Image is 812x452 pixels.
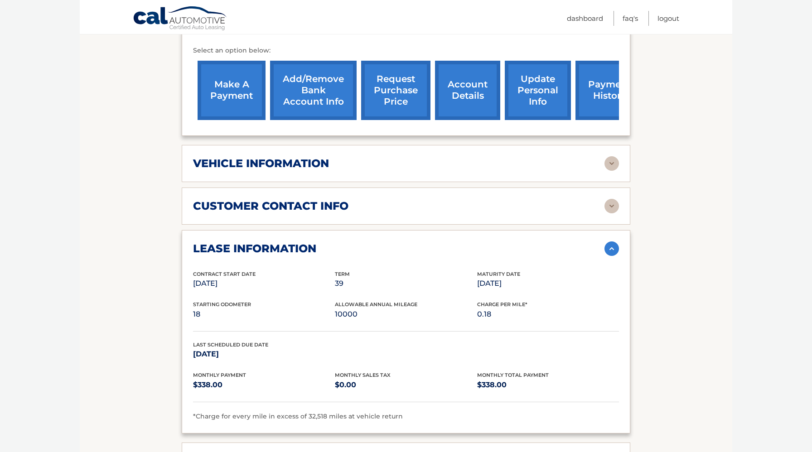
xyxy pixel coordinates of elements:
[193,412,403,420] span: *Charge for every mile in excess of 32,518 miles at vehicle return
[198,61,266,120] a: make a payment
[477,271,520,277] span: Maturity Date
[193,308,335,321] p: 18
[193,348,335,361] p: [DATE]
[193,277,335,290] p: [DATE]
[193,301,251,308] span: Starting Odometer
[604,156,619,171] img: accordion-rest.svg
[477,277,619,290] p: [DATE]
[193,379,335,391] p: $338.00
[335,372,391,378] span: Monthly Sales Tax
[133,6,228,32] a: Cal Automotive
[335,271,350,277] span: Term
[604,199,619,213] img: accordion-rest.svg
[575,61,643,120] a: payment history
[657,11,679,26] a: Logout
[335,379,477,391] p: $0.00
[193,199,348,213] h2: customer contact info
[567,11,603,26] a: Dashboard
[270,61,357,120] a: Add/Remove bank account info
[477,372,549,378] span: Monthly Total Payment
[335,301,417,308] span: Allowable Annual Mileage
[477,379,619,391] p: $338.00
[604,241,619,256] img: accordion-active.svg
[477,301,527,308] span: Charge Per Mile*
[193,341,268,348] span: Last Scheduled Due Date
[435,61,500,120] a: account details
[193,271,256,277] span: Contract Start Date
[623,11,638,26] a: FAQ's
[193,157,329,170] h2: vehicle information
[335,277,477,290] p: 39
[477,308,619,321] p: 0.18
[361,61,430,120] a: request purchase price
[193,372,246,378] span: Monthly Payment
[335,308,477,321] p: 10000
[193,45,619,56] p: Select an option below:
[193,242,316,255] h2: lease information
[505,61,571,120] a: update personal info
